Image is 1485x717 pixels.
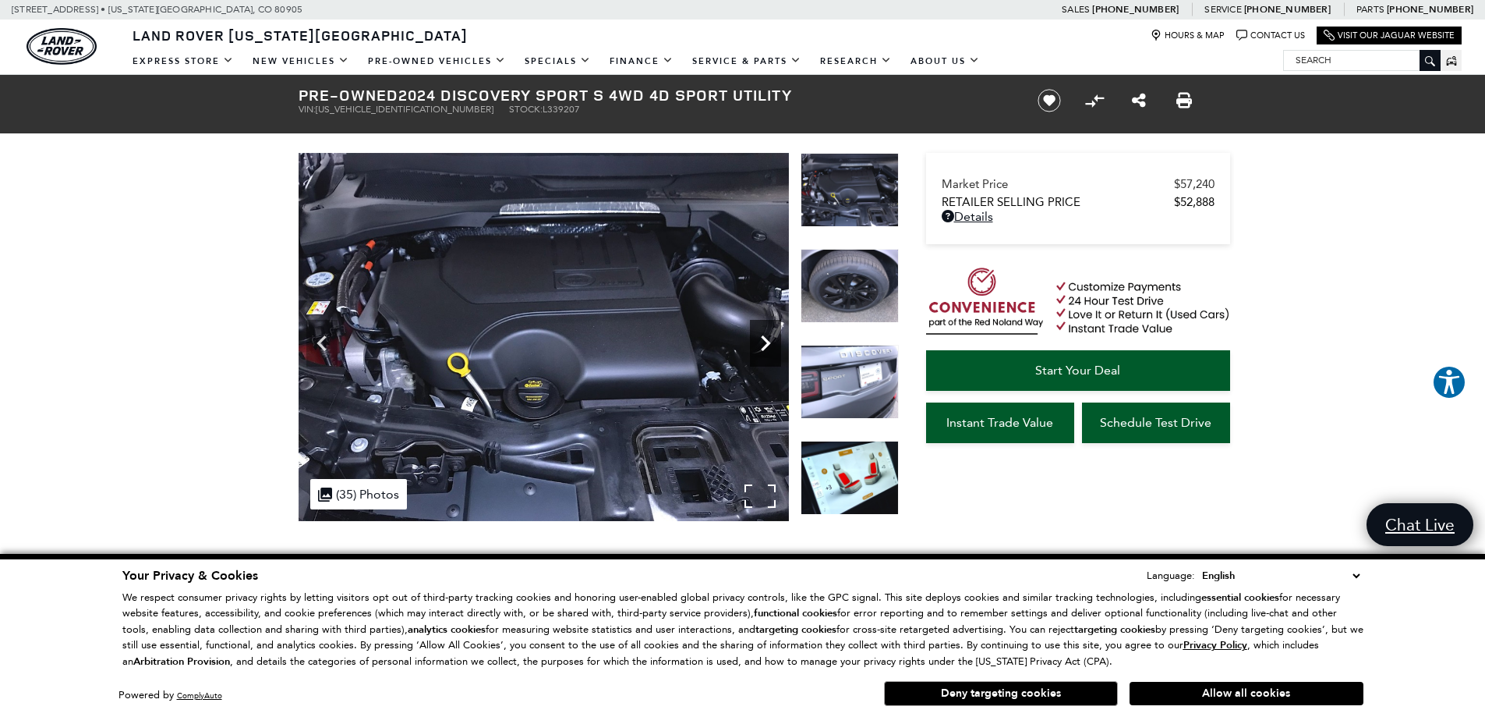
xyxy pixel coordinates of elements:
[408,623,486,637] strong: analytics cookies
[1092,3,1179,16] a: [PHONE_NUMBER]
[299,84,398,105] strong: Pre-Owned
[1377,514,1462,535] span: Chat Live
[299,87,1012,104] h1: 2024 Discovery Sport S 4WD 4D Sport Utility
[801,345,899,419] img: Used 2024 Eiger Gray Metallic Land Rover S image 33
[12,4,302,15] a: [STREET_ADDRESS] • [US_STATE][GEOGRAPHIC_DATA], CO 80905
[1132,91,1146,110] a: Share this Pre-Owned 2024 Discovery Sport S 4WD 4D Sport Utility
[1074,623,1155,637] strong: targeting cookies
[942,177,1215,191] a: Market Price $57,240
[509,104,543,115] span: Stock:
[600,48,683,75] a: Finance
[123,48,243,75] a: EXPRESS STORE
[316,104,493,115] span: [US_VEHICLE_IDENTIFICATION_NUMBER]
[177,690,222,701] a: ComplyAuto
[299,104,316,115] span: VIN:
[1356,4,1384,15] span: Parts
[1176,91,1192,110] a: Print this Pre-Owned 2024 Discovery Sport S 4WD 4D Sport Utility
[1147,570,1195,580] div: Language:
[901,48,989,75] a: About Us
[801,441,899,515] img: Used 2024 Eiger Gray Metallic Land Rover S image 34
[122,567,258,584] span: Your Privacy & Cookies
[306,320,338,367] div: Previous
[243,48,359,75] a: New Vehicles
[1324,30,1455,41] a: Visit Our Jaguar Website
[1236,30,1305,41] a: Contact Us
[1151,30,1225,41] a: Hours & Map
[543,104,580,115] span: L339207
[118,690,222,701] div: Powered by
[1062,4,1090,15] span: Sales
[926,350,1230,391] a: Start Your Deal
[1201,591,1279,605] strong: essential cookies
[946,415,1053,430] span: Instant Trade Value
[1082,403,1230,443] a: Schedule Test Drive
[801,249,899,323] img: Used 2024 Eiger Gray Metallic Land Rover S image 32
[683,48,811,75] a: Service & Parts
[942,195,1174,209] span: Retailer Selling Price
[1174,177,1215,191] span: $57,240
[123,48,989,75] nav: Main Navigation
[1198,567,1363,584] select: Language Select
[122,590,1363,670] p: We respect consumer privacy rights by letting visitors opt out of third-party tracking cookies an...
[754,606,837,620] strong: functional cookies
[1244,3,1331,16] a: [PHONE_NUMBER]
[1432,365,1466,399] button: Explore your accessibility options
[1432,365,1466,403] aside: Accessibility Help Desk
[133,26,468,44] span: Land Rover [US_STATE][GEOGRAPHIC_DATA]
[755,623,836,637] strong: targeting cookies
[27,28,97,65] a: land-rover
[942,209,1215,224] a: Details
[1083,89,1106,112] button: Compare Vehicle
[1130,682,1363,705] button: Allow all cookies
[942,177,1174,191] span: Market Price
[1183,638,1247,652] u: Privacy Policy
[1367,503,1473,546] a: Chat Live
[750,320,781,367] div: Next
[1032,88,1066,113] button: Save vehicle
[515,48,600,75] a: Specials
[123,26,477,44] a: Land Rover [US_STATE][GEOGRAPHIC_DATA]
[942,195,1215,209] a: Retailer Selling Price $52,888
[811,48,901,75] a: Research
[1035,363,1120,378] span: Start Your Deal
[1100,415,1211,430] span: Schedule Test Drive
[359,48,515,75] a: Pre-Owned Vehicles
[1204,4,1241,15] span: Service
[801,153,899,227] img: Used 2024 Eiger Gray Metallic Land Rover S image 31
[27,28,97,65] img: Land Rover
[1174,195,1215,209] span: $52,888
[884,681,1118,706] button: Deny targeting cookies
[133,655,230,669] strong: Arbitration Provision
[299,153,789,521] img: Used 2024 Eiger Gray Metallic Land Rover S image 31
[1387,3,1473,16] a: [PHONE_NUMBER]
[926,403,1074,443] a: Instant Trade Value
[1284,51,1440,69] input: Search
[310,479,407,509] div: (35) Photos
